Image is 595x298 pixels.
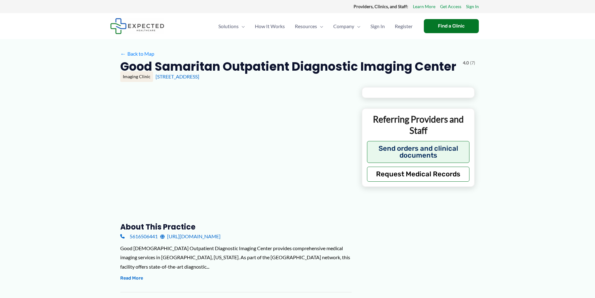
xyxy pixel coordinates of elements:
[370,15,385,37] span: Sign In
[250,15,290,37] a: How It Works
[390,15,418,37] a: Register
[120,244,352,271] div: Good [DEMOGRAPHIC_DATA] Outpatient Diagnostic Imaging Center provides comprehensive medical imagi...
[295,15,317,37] span: Resources
[367,114,470,136] p: Referring Providers and Staff
[213,15,418,37] nav: Primary Site Navigation
[156,73,199,79] a: [STREET_ADDRESS]
[365,15,390,37] a: Sign In
[218,15,239,37] span: Solutions
[470,59,475,67] span: (7)
[120,222,352,232] h3: About this practice
[213,15,250,37] a: SolutionsMenu Toggle
[317,15,323,37] span: Menu Toggle
[440,3,461,11] a: Get Access
[367,167,470,182] button: Request Medical Records
[367,141,470,163] button: Send orders and clinical documents
[328,15,365,37] a: CompanyMenu Toggle
[120,49,154,58] a: ←Back to Map
[354,4,408,9] strong: Providers, Clinics, and Staff:
[424,19,479,33] a: Find a Clinic
[120,275,143,282] button: Read More
[333,15,354,37] span: Company
[120,51,126,57] span: ←
[395,15,413,37] span: Register
[120,71,153,82] div: Imaging Clinic
[120,59,456,74] h2: Good Samaritan Outpatient Diagnostic Imaging Center
[466,3,479,11] a: Sign In
[160,232,221,241] a: [URL][DOMAIN_NAME]
[255,15,285,37] span: How It Works
[120,232,158,241] a: 5616506441
[110,18,164,34] img: Expected Healthcare Logo - side, dark font, small
[463,59,469,67] span: 4.0
[290,15,328,37] a: ResourcesMenu Toggle
[239,15,245,37] span: Menu Toggle
[354,15,360,37] span: Menu Toggle
[413,3,435,11] a: Learn More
